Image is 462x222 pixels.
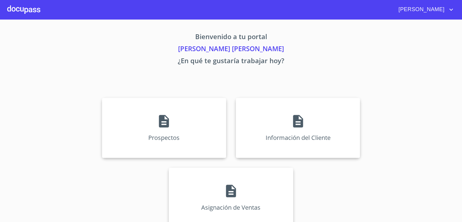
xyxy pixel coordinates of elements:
button: account of current user [394,5,455,14]
span: [PERSON_NAME] [394,5,448,14]
p: Bienvenido a tu portal [46,32,416,44]
p: Información del Cliente [266,134,331,142]
p: Asignación de Ventas [201,203,260,211]
p: ¿En qué te gustaría trabajar hoy? [46,56,416,68]
p: Prospectos [148,134,180,142]
p: [PERSON_NAME] [PERSON_NAME] [46,44,416,56]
